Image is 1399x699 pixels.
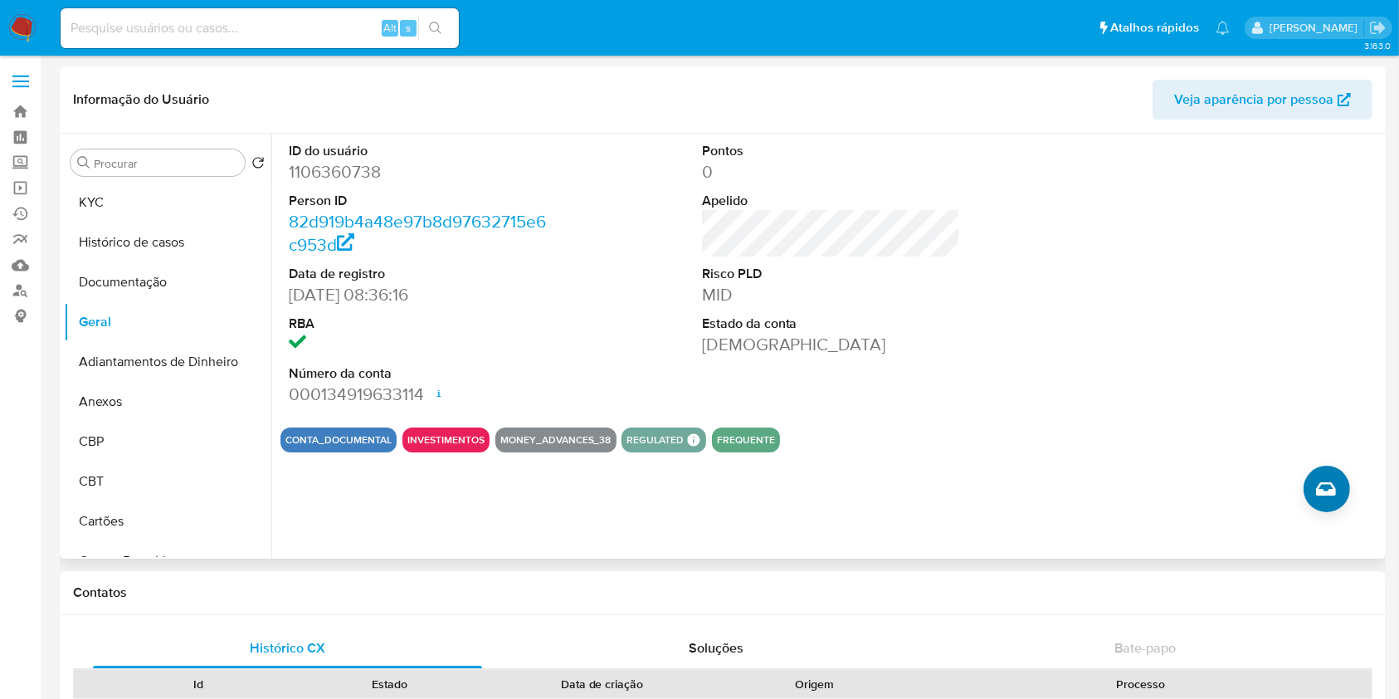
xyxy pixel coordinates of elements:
dt: RBA [289,315,548,333]
button: search-icon [418,17,452,40]
button: Cartões [64,501,271,541]
a: Notificações [1216,21,1230,35]
dt: Número da conta [289,364,548,383]
div: Processo [922,676,1360,692]
h1: Informação do Usuário [73,91,209,108]
dd: 0 [702,160,961,183]
input: Procurar [94,156,238,171]
button: Documentação [64,262,271,302]
span: Atalhos rápidos [1110,19,1199,37]
button: Contas Bancárias [64,541,271,581]
dt: Pontos [702,142,961,160]
dt: Person ID [289,192,548,210]
dd: [DATE] 08:36:16 [289,283,548,306]
span: Soluções [689,638,743,657]
button: Veja aparência por pessoa [1153,80,1372,120]
div: Id [115,676,283,692]
h1: Contatos [73,584,1372,601]
button: Anexos [64,382,271,422]
span: Histórico CX [250,638,325,657]
button: Histórico de casos [64,222,271,262]
dd: 1106360738 [289,160,548,183]
input: Pesquise usuários ou casos... [61,17,459,39]
button: CBP [64,422,271,462]
span: Bate-papo [1114,638,1176,657]
dt: ID do usuário [289,142,548,160]
dd: 000134919633114 [289,383,548,406]
dt: Data de registro [289,265,548,283]
button: CBT [64,462,271,501]
div: Data de criação [497,676,707,692]
a: 82d919b4a48e97b8d97632715e6c953d [289,209,546,257]
button: Retornar ao pedido padrão [251,156,265,174]
span: Alt [383,20,397,36]
dt: Risco PLD [702,265,961,283]
dd: [DEMOGRAPHIC_DATA] [702,333,961,356]
a: Sair [1369,19,1387,37]
button: Procurar [77,156,90,169]
span: Veja aparência por pessoa [1174,80,1333,120]
button: KYC [64,183,271,222]
div: Estado [306,676,475,692]
span: s [406,20,411,36]
div: Origem [730,676,899,692]
button: Adiantamentos de Dinheiro [64,342,271,382]
dt: Estado da conta [702,315,961,333]
p: magno.ferreira@mercadopago.com.br [1270,20,1363,36]
dt: Apelido [702,192,961,210]
dd: MID [702,283,961,306]
button: Geral [64,302,271,342]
